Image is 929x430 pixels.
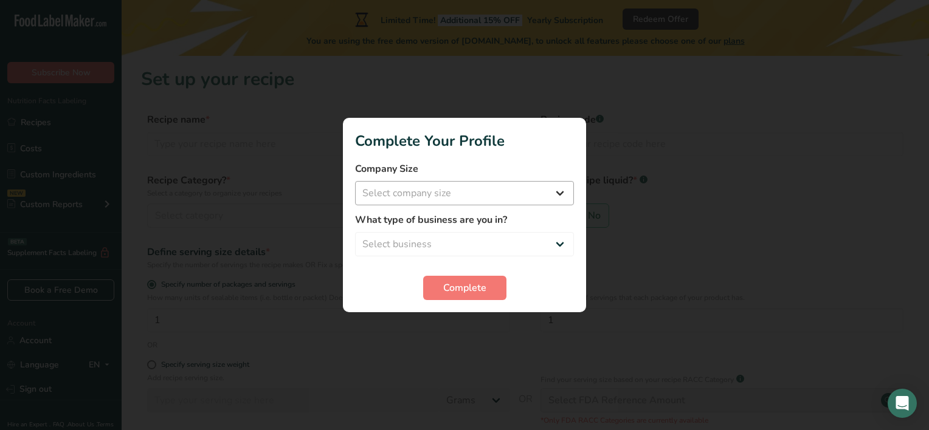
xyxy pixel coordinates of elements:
[355,130,574,152] h1: Complete Your Profile
[355,213,574,227] label: What type of business are you in?
[423,276,506,300] button: Complete
[355,162,574,176] label: Company Size
[443,281,486,295] span: Complete
[888,389,917,418] div: Open Intercom Messenger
